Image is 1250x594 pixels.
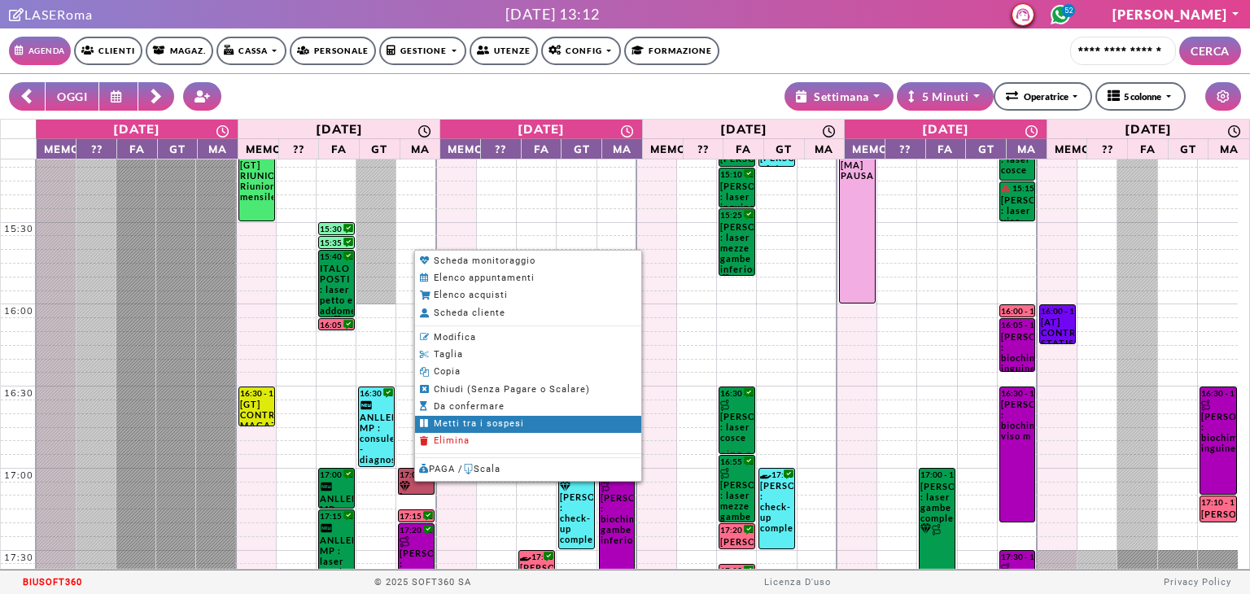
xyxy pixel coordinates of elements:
[434,401,505,412] span: Da confermare
[434,418,524,429] span: Metti tra i sospesi
[434,384,590,395] span: Chiudi (Senza Pagare o Scalare)
[434,256,535,266] span: Scheda monitoraggio
[434,332,476,343] span: Modifica
[434,290,508,300] span: Elenco acquisti
[434,435,470,446] span: Elimina
[434,273,535,283] span: Elenco appuntamenti
[419,464,500,474] span: PAGA / Scala
[434,349,463,360] span: Taglia
[434,366,461,377] span: Copia
[434,308,505,318] span: Scheda cliente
